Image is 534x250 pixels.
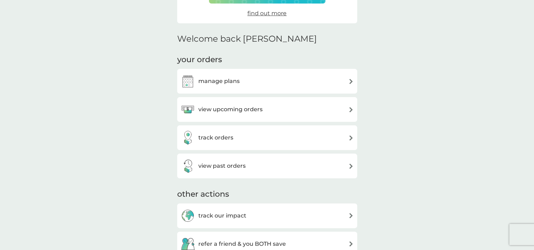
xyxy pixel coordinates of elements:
img: arrow right [348,213,354,218]
img: arrow right [348,241,354,246]
h3: track orders [198,133,233,142]
h3: view past orders [198,161,246,171]
h3: your orders [177,54,222,65]
img: arrow right [348,135,354,141]
img: arrow right [348,79,354,84]
h3: track our impact [198,211,246,220]
h3: other actions [177,189,229,200]
span: find out more [247,10,287,17]
img: arrow right [348,163,354,169]
h2: Welcome back [PERSON_NAME] [177,34,317,44]
h3: refer a friend & you BOTH save [198,239,286,249]
a: find out more [247,9,287,18]
h3: manage plans [198,77,240,86]
h3: view upcoming orders [198,105,263,114]
img: arrow right [348,107,354,112]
